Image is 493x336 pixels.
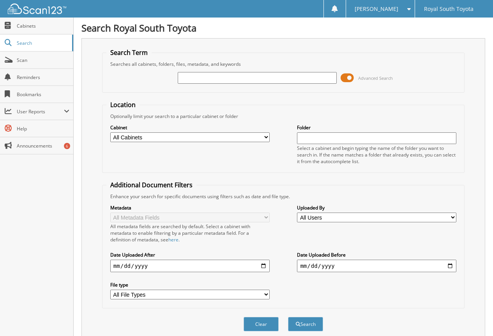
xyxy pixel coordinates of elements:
div: Enhance your search for specific documents using filters such as date and file type. [106,193,460,200]
label: Folder [297,124,456,131]
legend: Search Term [106,48,152,57]
span: Cabinets [17,23,69,29]
button: Clear [244,317,279,331]
input: start [110,260,270,272]
legend: Location [106,100,140,109]
label: Metadata [110,204,270,211]
legend: Additional Document Filters [106,181,196,189]
span: Announcements [17,142,69,149]
div: Searches all cabinets, folders, files, metadata, and keywords [106,61,460,67]
span: Royal South Toyota [424,7,474,11]
span: [PERSON_NAME] [355,7,398,11]
div: All metadata fields are searched by default. Select a cabinet with metadata to enable filtering b... [110,223,270,243]
span: Bookmarks [17,91,69,98]
input: end [297,260,456,272]
div: 6 [64,143,70,149]
label: Uploaded By [297,204,456,211]
h1: Search Royal South Toyota [81,21,485,34]
span: Scan [17,57,69,63]
div: Optionally limit your search to a particular cabinet or folder [106,113,460,120]
label: Date Uploaded After [110,252,270,258]
label: Cabinet [110,124,270,131]
span: User Reports [17,108,64,115]
span: Reminders [17,74,69,81]
div: Select a cabinet and begin typing the name of the folder you want to search in. If the name match... [297,145,456,165]
span: Search [17,40,68,46]
label: File type [110,281,270,288]
a: here [168,236,178,243]
label: Date Uploaded Before [297,252,456,258]
img: scan123-logo-white.svg [8,4,66,14]
span: Help [17,125,69,132]
button: Search [288,317,323,331]
iframe: Chat Widget [454,299,493,336]
span: Advanced Search [358,75,393,81]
